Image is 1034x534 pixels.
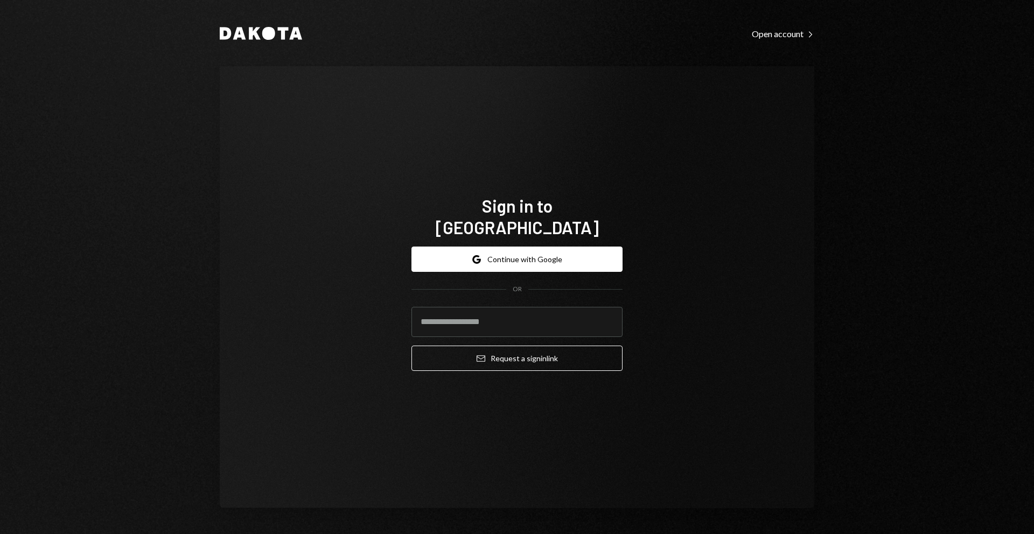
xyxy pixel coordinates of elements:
button: Request a signinlink [411,346,623,371]
div: Open account [752,29,814,39]
h1: Sign in to [GEOGRAPHIC_DATA] [411,195,623,238]
a: Open account [752,27,814,39]
button: Continue with Google [411,247,623,272]
div: OR [513,285,522,294]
